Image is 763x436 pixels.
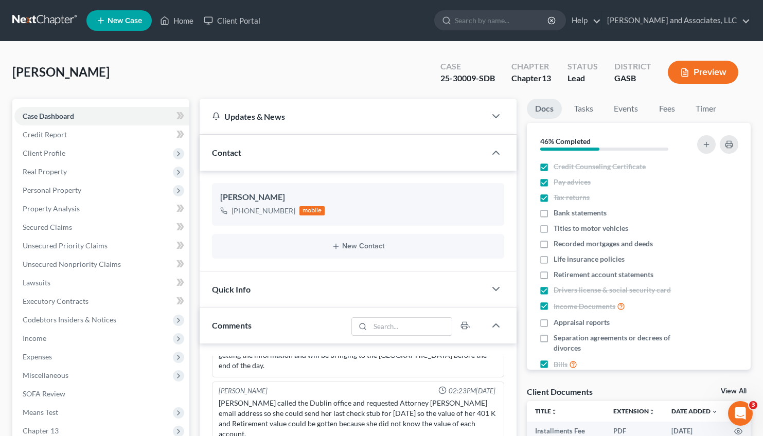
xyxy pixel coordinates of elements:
[14,385,189,403] a: SOFA Review
[554,333,686,353] span: Separation agreements or decrees of divorces
[671,407,718,415] a: Date Added expand_more
[566,11,601,30] a: Help
[554,161,646,172] span: Credit Counseling Certificate
[511,72,551,84] div: Chapter
[23,112,74,120] span: Case Dashboard
[687,99,724,119] a: Timer
[554,301,615,312] span: Income Documents
[567,61,598,72] div: Status
[14,125,189,144] a: Credit Report
[23,130,67,139] span: Credit Report
[712,409,718,415] i: expand_more
[23,334,46,342] span: Income
[155,11,199,30] a: Home
[455,11,549,30] input: Search by name...
[23,241,108,250] span: Unsecured Priority Claims
[554,285,671,295] span: Drivers license & social security card
[23,204,80,213] span: Property Analysis
[721,388,747,395] a: View All
[440,61,495,72] div: Case
[554,239,653,249] span: Recorded mortgages and deeds
[14,218,189,237] a: Secured Claims
[14,292,189,311] a: Executory Contracts
[14,107,189,125] a: Case Dashboard
[554,254,625,264] span: Life insurance policies
[14,237,189,255] a: Unsecured Priority Claims
[650,99,683,119] a: Fees
[554,192,590,203] span: Tax returns
[527,386,593,397] div: Client Documents
[23,278,50,287] span: Lawsuits
[23,315,116,324] span: Codebtors Insiders & Notices
[212,111,474,122] div: Updates & News
[728,401,753,426] iframe: Intercom live chat
[23,167,67,176] span: Real Property
[370,318,452,335] input: Search...
[23,260,121,268] span: Unsecured Nonpriority Claims
[511,61,551,72] div: Chapter
[23,223,72,231] span: Secured Claims
[14,274,189,292] a: Lawsuits
[108,17,142,25] span: New Case
[554,269,653,280] span: Retirement account statements
[199,11,265,30] a: Client Portal
[668,61,738,84] button: Preview
[649,409,655,415] i: unfold_more
[23,408,58,416] span: Means Test
[602,11,750,30] a: [PERSON_NAME] and Associates, LLC
[554,208,607,218] span: Bank statements
[554,317,610,328] span: Appraisal reports
[749,401,757,409] span: 3
[23,149,65,157] span: Client Profile
[232,206,295,216] div: [PHONE_NUMBER]
[535,407,557,415] a: Titleunfold_more
[614,72,651,84] div: GASB
[23,389,65,398] span: SOFA Review
[14,199,189,218] a: Property Analysis
[554,359,567,370] span: Bills
[23,426,59,435] span: Chapter 13
[614,61,651,72] div: District
[606,99,646,119] a: Events
[440,72,495,84] div: 25-30009-SDB
[551,409,557,415] i: unfold_more
[212,284,251,294] span: Quick Info
[567,72,598,84] div: Lead
[219,386,268,396] div: [PERSON_NAME]
[212,148,241,157] span: Contact
[220,242,496,250] button: New Contact
[554,223,628,233] span: Titles to motor vehicles
[527,99,562,119] a: Docs
[542,73,551,83] span: 13
[23,352,52,361] span: Expenses
[220,191,496,204] div: [PERSON_NAME]
[23,186,81,194] span: Personal Property
[23,297,88,305] span: Executory Contracts
[613,407,655,415] a: Extensionunfold_more
[449,386,495,396] span: 02:23PM[DATE]
[14,255,189,274] a: Unsecured Nonpriority Claims
[554,177,591,187] span: Pay advices
[299,206,325,215] div: mobile
[23,371,68,379] span: Miscellaneous
[12,64,110,79] span: [PERSON_NAME]
[566,99,601,119] a: Tasks
[540,137,591,146] strong: 46% Completed
[212,320,252,330] span: Comments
